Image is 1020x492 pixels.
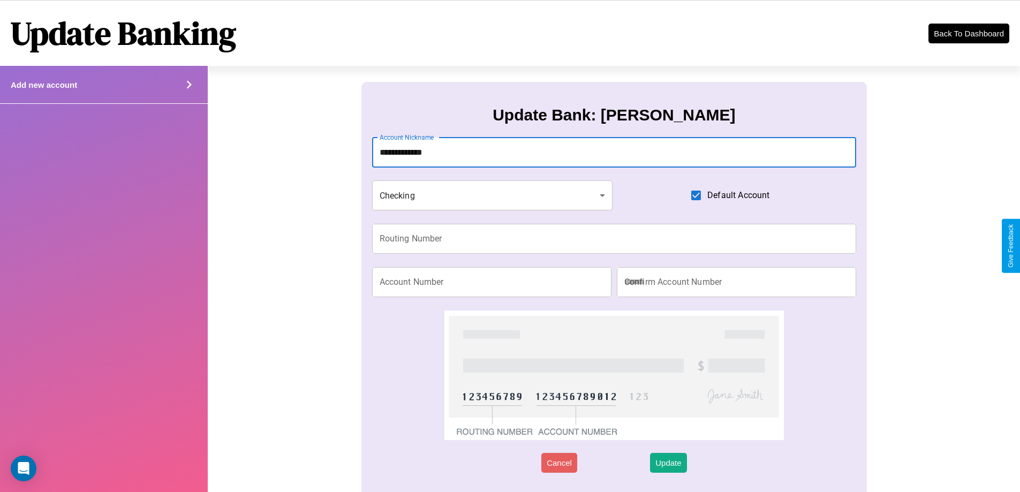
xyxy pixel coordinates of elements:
h4: Add new account [11,80,77,89]
div: Give Feedback [1007,224,1015,268]
span: Default Account [707,189,769,202]
h3: Update Bank: [PERSON_NAME] [493,106,735,124]
button: Back To Dashboard [928,24,1009,43]
label: Account Nickname [380,133,434,142]
div: Open Intercom Messenger [11,456,36,481]
button: Cancel [541,453,577,473]
img: check [444,311,783,440]
button: Update [650,453,686,473]
h1: Update Banking [11,11,236,55]
div: Checking [372,180,613,210]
